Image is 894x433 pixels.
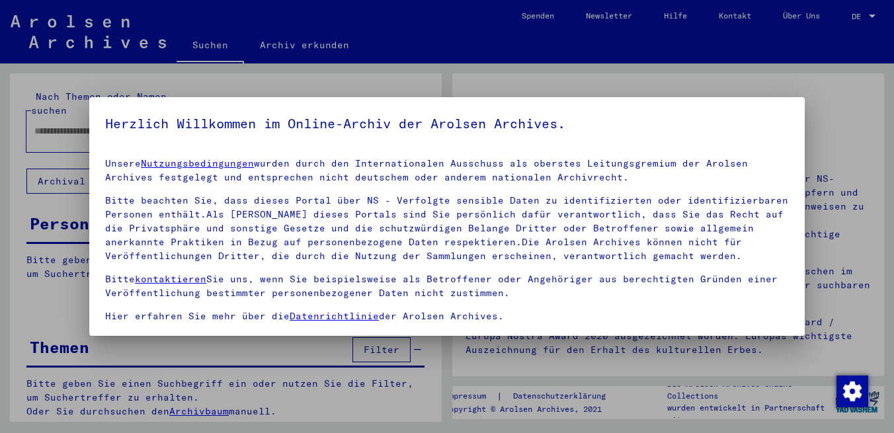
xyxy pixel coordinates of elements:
[135,273,206,285] a: kontaktieren
[290,310,379,322] a: Datenrichtlinie
[836,375,868,407] img: Zustimmung ändern
[105,333,789,374] p: Von einigen Dokumenten werden in den Arolsen Archives nur Kopien aufbewahrt.Die Originale sowie d...
[105,157,789,184] p: Unsere wurden durch den Internationalen Ausschuss als oberstes Leitungsgremium der Arolsen Archiv...
[105,194,789,263] p: Bitte beachten Sie, dass dieses Portal über NS - Verfolgte sensible Daten zu identifizierten oder...
[141,157,254,169] a: Nutzungsbedingungen
[105,272,789,300] p: Bitte Sie uns, wenn Sie beispielsweise als Betroffener oder Angehöriger aus berechtigten Gründen ...
[105,113,789,134] h5: Herzlich Willkommen im Online-Archiv der Arolsen Archives.
[105,309,789,323] p: Hier erfahren Sie mehr über die der Arolsen Archives.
